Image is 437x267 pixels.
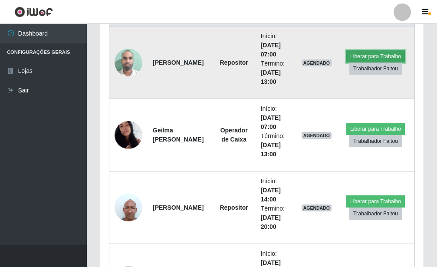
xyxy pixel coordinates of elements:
li: Início: [261,32,291,59]
li: Início: [261,104,291,132]
strong: Operador de Caixa [220,127,248,143]
time: [DATE] 13:00 [261,69,281,85]
button: Liberar para Trabalho [346,195,405,208]
li: Término: [261,132,291,159]
img: CoreUI Logo [14,7,53,17]
time: [DATE] 13:00 [261,142,281,158]
strong: Repositor [220,204,248,211]
span: AGENDADO [302,204,332,211]
span: AGENDADO [302,132,332,139]
button: Trabalhador Faltou [349,63,402,75]
li: Término: [261,59,291,86]
span: AGENDADO [302,59,332,66]
button: Liberar para Trabalho [346,50,405,63]
time: [DATE] 07:00 [261,42,281,58]
img: 1751466407656.jpeg [115,44,142,81]
strong: [PERSON_NAME] [153,59,204,66]
img: 1699231984036.jpeg [115,110,142,160]
time: [DATE] 14:00 [261,187,281,203]
strong: Repositor [220,59,248,66]
time: [DATE] 20:00 [261,214,281,230]
li: Término: [261,204,291,231]
li: Início: [261,177,291,204]
strong: [PERSON_NAME] [153,204,204,211]
img: 1737056523425.jpeg [115,189,142,226]
strong: Geilma [PERSON_NAME] [153,127,204,143]
time: [DATE] 07:00 [261,114,281,130]
button: Liberar para Trabalho [346,123,405,135]
button: Trabalhador Faltou [349,208,402,220]
button: Trabalhador Faltou [349,135,402,147]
